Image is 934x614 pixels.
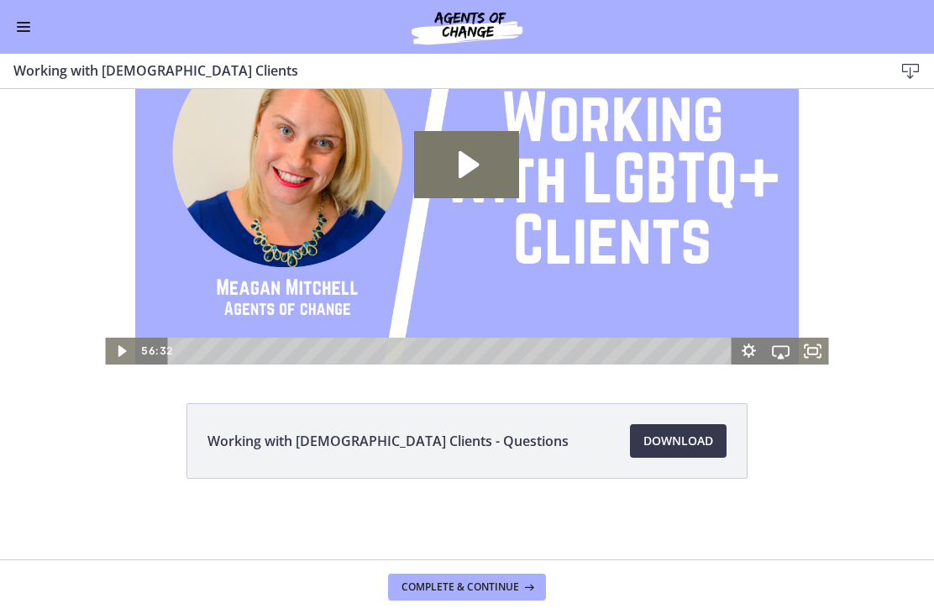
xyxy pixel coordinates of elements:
button: Play Video [105,346,137,373]
button: Play Video: cmhf48khnk6s72tglic0.mp4 [414,139,519,207]
button: Airplay [765,346,797,373]
button: Enable menu [13,17,34,37]
button: Show settings menu [733,346,765,373]
button: Fullscreen [797,346,829,373]
h3: Working with [DEMOGRAPHIC_DATA] Clients [13,60,867,81]
img: Agents of Change [366,7,568,47]
div: Playbar [180,346,725,373]
span: Download [643,431,713,451]
span: Working with [DEMOGRAPHIC_DATA] Clients - Questions [207,431,569,451]
a: Download [630,424,727,458]
span: Complete & continue [401,580,519,594]
button: Complete & continue [388,574,546,601]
